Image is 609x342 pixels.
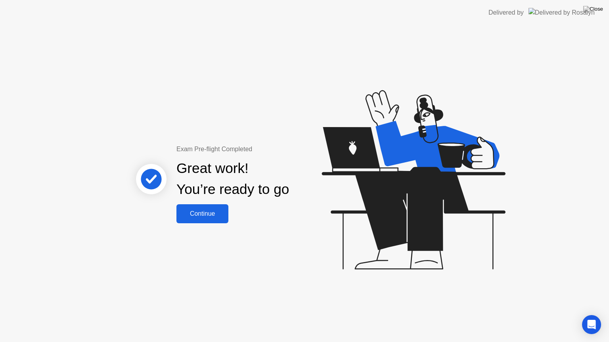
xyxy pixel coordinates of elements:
[179,210,226,217] div: Continue
[176,158,289,200] div: Great work! You’re ready to go
[529,8,595,17] img: Delivered by Rosalyn
[176,204,228,223] button: Continue
[488,8,524,17] div: Delivered by
[582,315,601,334] div: Open Intercom Messenger
[583,6,603,12] img: Close
[176,144,340,154] div: Exam Pre-flight Completed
